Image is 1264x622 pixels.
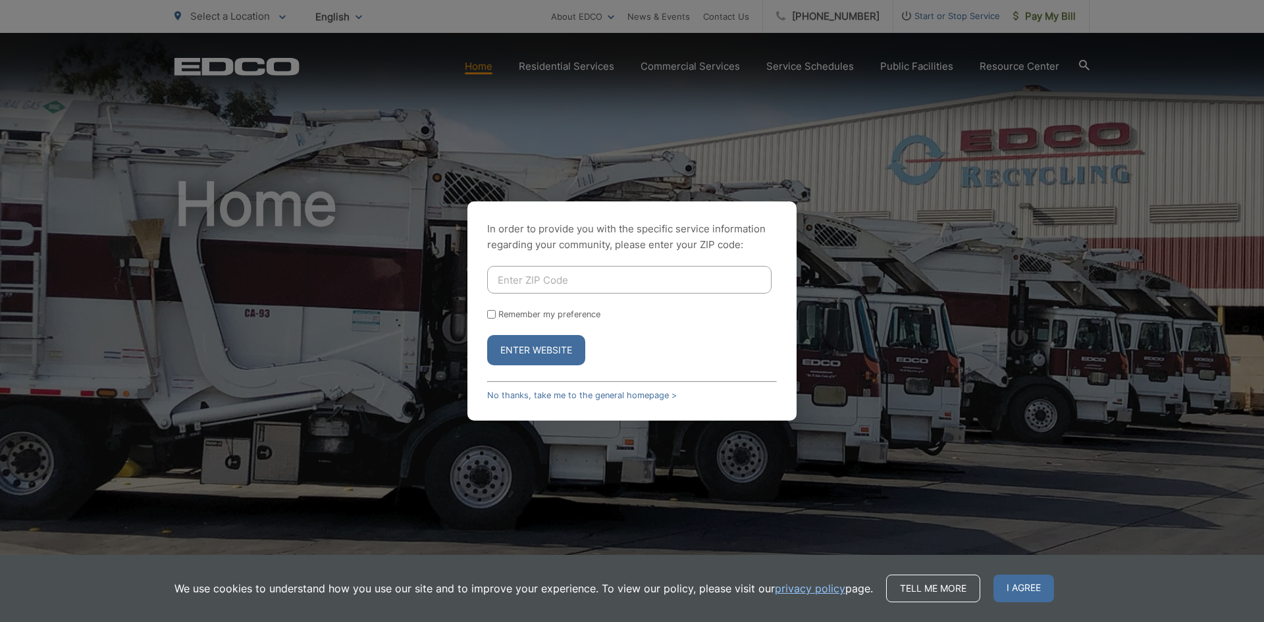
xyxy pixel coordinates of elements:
[487,266,772,294] input: Enter ZIP Code
[487,221,777,253] p: In order to provide you with the specific service information regarding your community, please en...
[174,581,873,596] p: We use cookies to understand how you use our site and to improve your experience. To view our pol...
[886,575,980,602] a: Tell me more
[775,581,845,596] a: privacy policy
[487,335,585,365] button: Enter Website
[993,575,1054,602] span: I agree
[498,309,600,319] label: Remember my preference
[487,390,677,400] a: No thanks, take me to the general homepage >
